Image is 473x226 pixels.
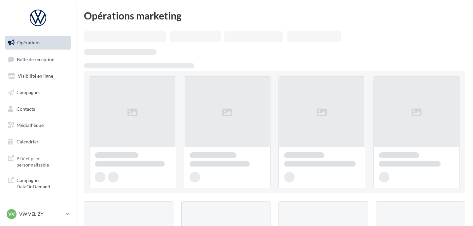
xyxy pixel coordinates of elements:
[4,86,72,99] a: Campagnes
[84,11,465,20] div: Opérations marketing
[4,36,72,50] a: Opérations
[17,56,55,62] span: Boîte de réception
[4,52,72,66] a: Boîte de réception
[4,151,72,171] a: PLV et print personnalisable
[17,176,68,190] span: Campagnes DataOnDemand
[17,122,44,128] span: Médiathèque
[17,90,40,95] span: Campagnes
[19,211,63,217] p: VW VELIZY
[8,211,15,217] span: VV
[5,208,71,220] a: VV VW VELIZY
[4,135,72,149] a: Calendrier
[4,69,72,83] a: Visibilité en ligne
[17,154,68,168] span: PLV et print personnalisable
[17,139,39,144] span: Calendrier
[4,102,72,116] a: Contacts
[17,106,35,111] span: Contacts
[4,173,72,193] a: Campagnes DataOnDemand
[18,73,53,79] span: Visibilité en ligne
[4,118,72,132] a: Médiathèque
[17,40,40,45] span: Opérations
